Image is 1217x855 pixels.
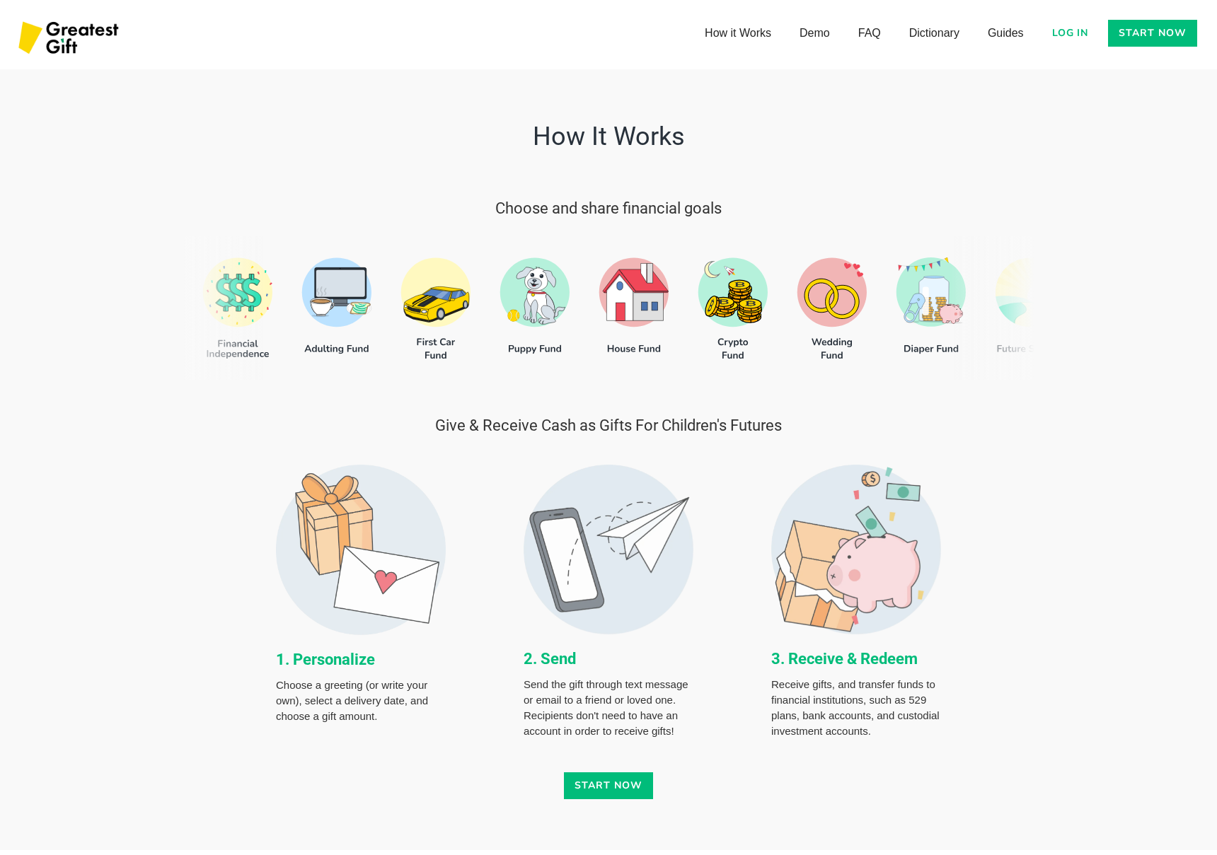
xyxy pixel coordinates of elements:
h3: Give & Receive Cash as Gifts For Children's Futures [276,415,941,436]
h3: 2. Send [524,648,693,670]
img: Greatest Gift: gift message sent from phone [524,465,693,634]
a: Start now [1108,20,1197,47]
a: Log in [1044,20,1097,47]
img: How Greatest Gift Works: 3. Receive & Redeem monetary gifts for children's savings (529 plans, UG... [771,465,941,634]
p: Send the gift through text message or email to a friend or loved one. Recipients don't need to ha... [524,677,693,739]
a: home [14,14,126,64]
a: How it Works [691,19,785,47]
a: Guides [974,19,1038,47]
img: a personalized cash gift - gift with envelope & greeting by Greatest Gift [276,465,446,634]
a: Start now [564,772,653,799]
h3: 1. Personalize [276,649,446,670]
a: Demo [785,19,844,47]
a: Dictionary [895,19,974,47]
p: Receive gifts, and transfer funds to financial institutions, such as 529 plans, bank accounts, an... [771,677,941,739]
h3: 3. Receive & Redeem [771,648,941,670]
p: Choose a greeting (or write your own), select a delivery date, and choose a gift amount. [276,677,446,724]
img: Greatest Gift Logo [14,14,126,64]
a: FAQ [844,19,895,47]
h3: Choose and share financial goals [495,198,722,219]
